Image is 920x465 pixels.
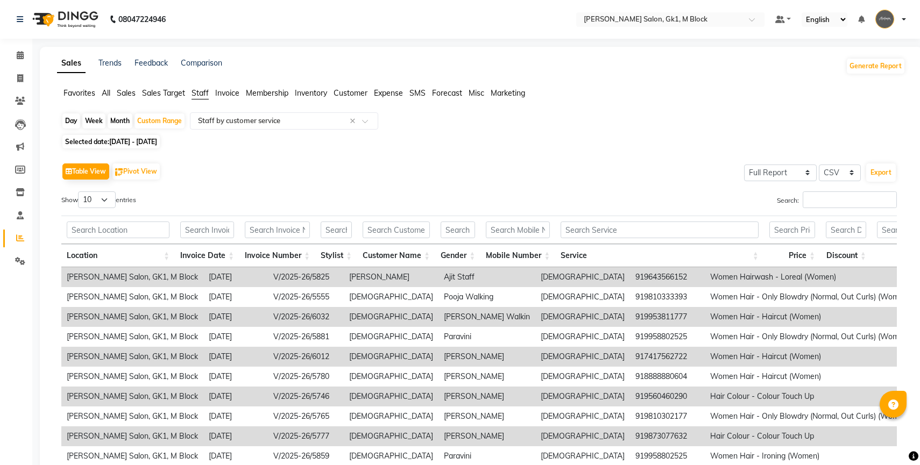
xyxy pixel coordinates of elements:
[630,426,705,446] td: 919873077632
[203,347,268,367] td: [DATE]
[315,244,357,267] th: Stylist: activate to sort column ascending
[115,168,123,176] img: pivot.png
[180,221,234,238] input: Search Invoice Date
[268,287,344,307] td: V/2025-26/5555
[135,58,168,68] a: Feedback
[61,287,203,307] td: [PERSON_NAME] Salon, GK1, M Block
[268,406,344,426] td: V/2025-26/5765
[438,267,535,287] td: Ajit Staff
[705,267,915,287] td: Women Hairwash - Loreal (Women)
[181,58,222,68] a: Comparison
[109,138,157,146] span: [DATE] - [DATE]
[192,88,209,98] span: Staff
[875,10,894,28] img: null
[438,287,535,307] td: Pooja Walking
[705,367,915,387] td: Women Hair - Haircut (Women)
[630,287,705,307] td: 919810333393
[769,221,815,238] input: Search Price
[826,221,866,238] input: Search Discount
[268,307,344,327] td: V/2025-26/6032
[561,221,758,238] input: Search Service
[117,88,136,98] span: Sales
[321,221,352,238] input: Search Stylist
[268,387,344,406] td: V/2025-26/5746
[203,387,268,406] td: [DATE]
[268,426,344,446] td: V/2025-26/5777
[535,426,630,446] td: [DEMOGRAPHIC_DATA]
[705,426,915,446] td: Hair Colour - Colour Touch Up
[118,4,166,34] b: 08047224946
[295,88,327,98] span: Inventory
[61,426,203,446] td: [PERSON_NAME] Salon, GK1, M Block
[535,406,630,426] td: [DEMOGRAPHIC_DATA]
[535,387,630,406] td: [DEMOGRAPHIC_DATA]
[61,367,203,387] td: [PERSON_NAME] Salon, GK1, M Block
[239,244,315,267] th: Invoice Number: activate to sort column ascending
[438,327,535,347] td: Paravini
[203,426,268,446] td: [DATE]
[61,307,203,327] td: [PERSON_NAME] Salon, GK1, M Block
[350,116,359,127] span: Clear all
[705,347,915,367] td: Women Hair - Haircut (Women)
[67,221,169,238] input: Search Location
[630,327,705,347] td: 919958802525
[203,327,268,347] td: [DATE]
[62,163,109,180] button: Table View
[344,367,438,387] td: [DEMOGRAPHIC_DATA]
[438,347,535,367] td: [PERSON_NAME]
[441,221,475,238] input: Search Gender
[535,367,630,387] td: [DEMOGRAPHIC_DATA]
[432,88,462,98] span: Forecast
[215,88,239,98] span: Invoice
[108,113,132,128] div: Month
[705,406,915,426] td: Women Hair - Only Blowdry (Normal, Out Curls) (Women)
[820,244,872,267] th: Discount: activate to sort column ascending
[438,406,535,426] td: [PERSON_NAME]
[374,88,403,98] span: Expense
[135,113,185,128] div: Custom Range
[630,307,705,327] td: 919953811777
[78,191,116,208] select: Showentries
[630,347,705,367] td: 917417562722
[357,244,435,267] th: Customer Name: activate to sort column ascending
[62,113,80,128] div: Day
[203,406,268,426] td: [DATE]
[438,387,535,406] td: [PERSON_NAME]
[535,287,630,307] td: [DEMOGRAPHIC_DATA]
[57,54,86,73] a: Sales
[102,88,110,98] span: All
[705,307,915,327] td: Women Hair - Haircut (Women)
[203,367,268,387] td: [DATE]
[63,88,95,98] span: Favorites
[344,307,438,327] td: [DEMOGRAPHIC_DATA]
[203,267,268,287] td: [DATE]
[112,163,160,180] button: Pivot View
[268,347,344,367] td: V/2025-26/6012
[203,307,268,327] td: [DATE]
[27,4,101,34] img: logo
[630,267,705,287] td: 919643566152
[62,135,160,148] span: Selected date:
[535,327,630,347] td: [DEMOGRAPHIC_DATA]
[491,88,525,98] span: Marketing
[344,327,438,347] td: [DEMOGRAPHIC_DATA]
[61,267,203,287] td: [PERSON_NAME] Salon, GK1, M Block
[469,88,484,98] span: Misc
[705,327,915,347] td: Women Hair - Only Blowdry (Normal, Out Curls) (Women)
[344,287,438,307] td: [DEMOGRAPHIC_DATA]
[344,267,438,287] td: [PERSON_NAME]
[705,387,915,406] td: Hair Colour - Colour Touch Up
[344,347,438,367] td: [DEMOGRAPHIC_DATA]
[268,267,344,287] td: V/2025-26/5825
[61,244,175,267] th: Location: activate to sort column ascending
[268,327,344,347] td: V/2025-26/5881
[803,191,897,208] input: Search:
[435,244,480,267] th: Gender: activate to sort column ascending
[630,387,705,406] td: 919560460290
[245,221,310,238] input: Search Invoice Number
[535,267,630,287] td: [DEMOGRAPHIC_DATA]
[61,406,203,426] td: [PERSON_NAME] Salon, GK1, M Block
[535,347,630,367] td: [DEMOGRAPHIC_DATA]
[866,163,896,182] button: Export
[875,422,909,454] iframe: chat widget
